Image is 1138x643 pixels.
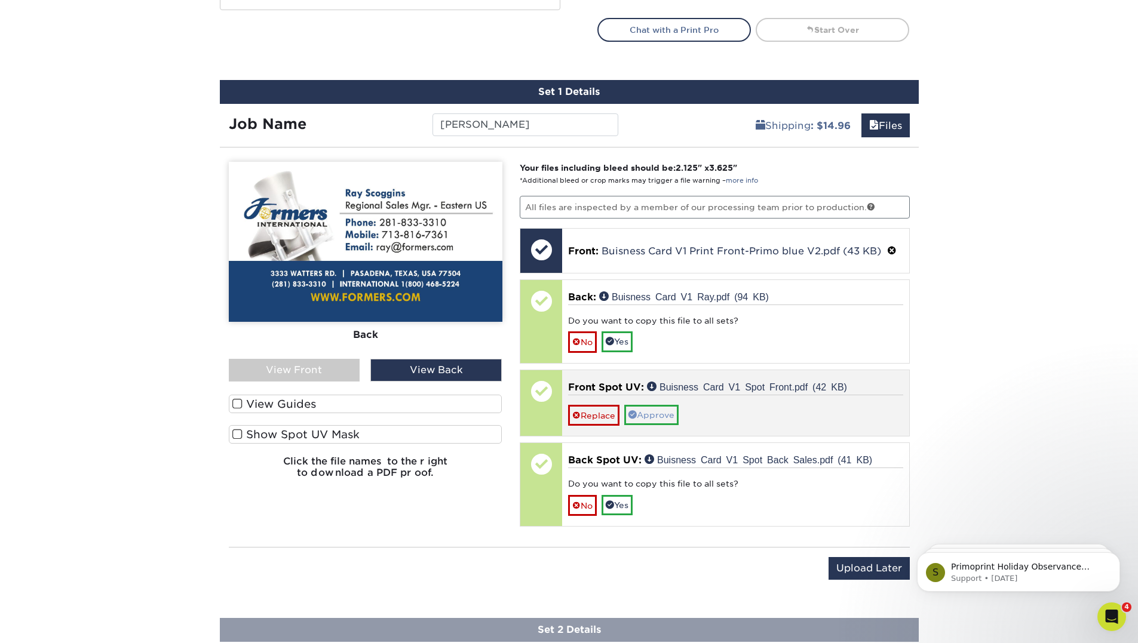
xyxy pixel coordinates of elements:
input: Upload Later [829,557,910,580]
a: Approve [624,405,679,425]
a: Yes [602,331,633,352]
input: Enter a job name [432,113,618,136]
iframe: Intercom live chat [1097,602,1126,631]
a: Buisness Card V1 Ray.pdf (94 KB) [599,291,769,301]
a: Files [861,113,910,137]
div: Do you want to copy this file to all sets? [568,315,903,331]
a: Replace [568,405,619,426]
strong: Your files including bleed should be: " x " [520,163,737,173]
span: Front: [568,245,599,257]
a: No [568,331,597,352]
p: All files are inspected by a member of our processing team prior to production. [520,196,910,219]
a: Buisness Card V1 Spot Front.pdf (42 KB) [647,382,847,391]
a: Start Over [756,18,909,42]
strong: Job Name [229,115,306,133]
a: Chat with a Print Pro [597,18,751,42]
div: View Back [370,359,502,382]
a: No [568,495,597,516]
span: Front Spot UV: [568,382,644,393]
span: 4 [1122,602,1131,612]
span: 2.125 [676,163,698,173]
div: Back [229,322,502,348]
h6: Click the file names to the right to download a PDF proof. [229,456,502,488]
label: View Guides [229,395,502,413]
iframe: Google Customer Reviews [3,607,102,639]
a: Shipping: $14.96 [748,113,858,137]
span: Back Spot UV: [568,454,642,466]
iframe: Intercom notifications message [899,527,1138,611]
div: Do you want to copy this file to all sets? [568,478,903,494]
span: shipping [756,120,765,131]
span: Back: [568,291,596,303]
span: 3.625 [709,163,733,173]
a: Buisness Card V1 Spot Back Sales.pdf (41 KB) [645,454,872,464]
span: files [869,120,879,131]
label: Show Spot UV Mask [229,425,502,444]
div: View Front [229,359,360,382]
b: : $14.96 [811,120,851,131]
a: more info [726,177,758,184]
div: Set 1 Details [220,80,919,104]
a: Yes [602,495,633,515]
small: *Additional bleed or crop marks may trigger a file warning – [520,177,758,184]
a: Buisness Card V1 Print Front-Primo blue V2.pdf (43 KB) [602,245,881,257]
